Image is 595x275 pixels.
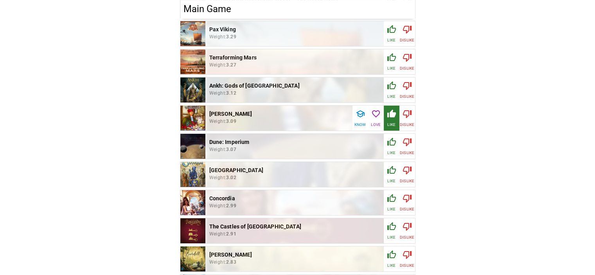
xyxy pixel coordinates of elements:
[180,246,205,271] img: pic3918905.png
[399,218,415,243] button: Dislike
[387,234,395,240] p: Like
[387,122,395,128] p: Like
[387,178,395,184] p: Like
[399,106,415,131] button: Dislike
[387,206,395,212] p: Like
[180,21,205,46] img: pic5794320.jpg
[387,262,395,268] p: Like
[399,49,415,74] button: Dislike
[399,21,415,46] button: Dislike
[400,37,414,43] p: Dislike
[180,77,205,102] img: pic6107853.jpg
[368,106,384,131] button: Love
[205,54,390,239] img: pic5666597.jpg
[180,190,205,215] img: pic3453267.jpg
[384,106,399,131] button: Like
[180,162,205,187] img: pic6228507.jpg
[384,246,399,271] button: Like
[387,93,395,99] p: Like
[180,218,205,243] img: pic4934938.jpg
[400,234,414,240] p: Dislike
[399,190,415,215] button: Dislike
[371,122,380,128] p: Love
[399,77,415,102] button: Dislike
[387,65,395,71] p: Like
[180,106,205,131] img: pic839090.jpg
[384,162,399,187] button: Like
[400,262,414,268] p: Dislike
[399,162,415,187] button: Dislike
[400,122,414,128] p: Dislike
[387,37,395,43] p: Like
[384,190,399,215] button: Like
[384,77,399,102] button: Like
[400,206,414,212] p: Dislike
[384,49,399,74] button: Like
[400,150,414,156] p: Dislike
[400,93,414,99] p: Dislike
[400,178,414,184] p: Dislike
[352,106,368,131] button: Know
[384,218,399,243] button: Like
[180,134,205,159] img: pic5666597.jpg
[399,246,415,271] button: Dislike
[387,150,395,156] p: Like
[384,21,399,46] button: Like
[354,122,366,128] p: Know
[400,65,414,71] p: Dislike
[384,134,399,159] button: Like
[180,49,205,74] img: pic3536616.jpg
[399,134,415,159] button: Dislike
